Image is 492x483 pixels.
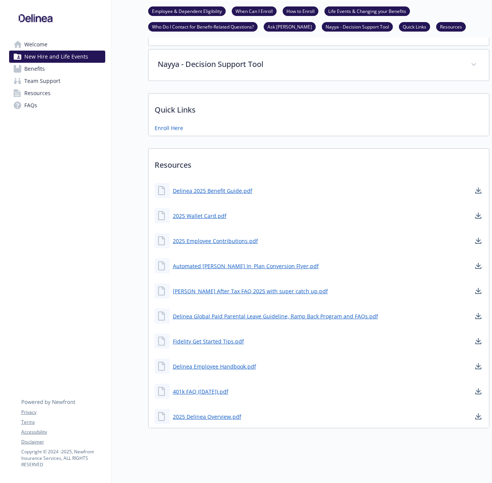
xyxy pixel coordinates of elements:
a: Welcome [9,38,105,51]
span: FAQs [24,99,37,111]
a: 2025 Delinea Overview.pdf [173,413,241,421]
a: download document [474,211,483,220]
a: Employee & Dependent Eligibility [148,7,226,14]
a: Enroll Here [155,124,183,132]
a: Accessibility [21,429,105,435]
a: download document [474,412,483,421]
a: Resources [436,23,466,30]
a: Nayya - Decision Support Tool [322,23,393,30]
a: Quick Links [399,23,430,30]
p: Quick Links [149,94,489,122]
a: Delinea 2025 Benefit Guide.pdf [173,187,252,195]
p: Copyright © 2024 - 2025 , Newfront Insurance Services, ALL RIGHTS RESERVED [21,448,105,468]
a: FAQs [9,99,105,111]
a: download document [474,186,483,195]
a: download document [474,286,483,296]
span: Welcome [24,38,47,51]
a: Disclaimer [21,439,105,445]
span: New Hire and Life Events [24,51,88,63]
p: Resources [149,149,489,177]
a: New Hire and Life Events [9,51,105,63]
a: Privacy [21,409,105,416]
span: Resources [24,87,51,99]
a: download document [474,261,483,270]
div: Nayya - Decision Support Tool [149,49,489,81]
a: Life Events & Changing your Benefits [324,7,410,14]
a: How to Enroll [283,7,318,14]
a: download document [474,387,483,396]
p: Nayya - Decision Support Tool [158,59,462,70]
a: Benefits [9,63,105,75]
a: Automated [PERSON_NAME] In_Plan Conversion Flyer.pdf [173,262,319,270]
span: Team Support [24,75,60,87]
a: 2025 Employee Contributions.pdf [173,237,258,245]
a: 401k FAQ ([DATE]).pdf [173,388,228,396]
a: 2025 Wallet Card.pdf [173,212,226,220]
a: [PERSON_NAME] After Tax FAQ 2025 with super catch up.pdf [173,287,328,295]
a: download document [474,337,483,346]
a: download document [474,362,483,371]
a: Team Support [9,75,105,87]
a: Resources [9,87,105,99]
a: download document [474,236,483,245]
a: Ask [PERSON_NAME] [264,23,316,30]
a: Terms [21,419,105,426]
a: When Can I Enroll [232,7,277,14]
span: Benefits [24,63,45,75]
a: Delinea Employee Handbook.pdf [173,362,256,370]
a: download document [474,311,483,321]
a: Fidelity Get Started Tips.pdf [173,337,244,345]
a: Delinea Global Paid Parental Leave Guideline, Ramp Back Program and FAQs.pdf [173,312,378,320]
a: Who Do I Contact for Benefit-Related Questions? [148,23,258,30]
